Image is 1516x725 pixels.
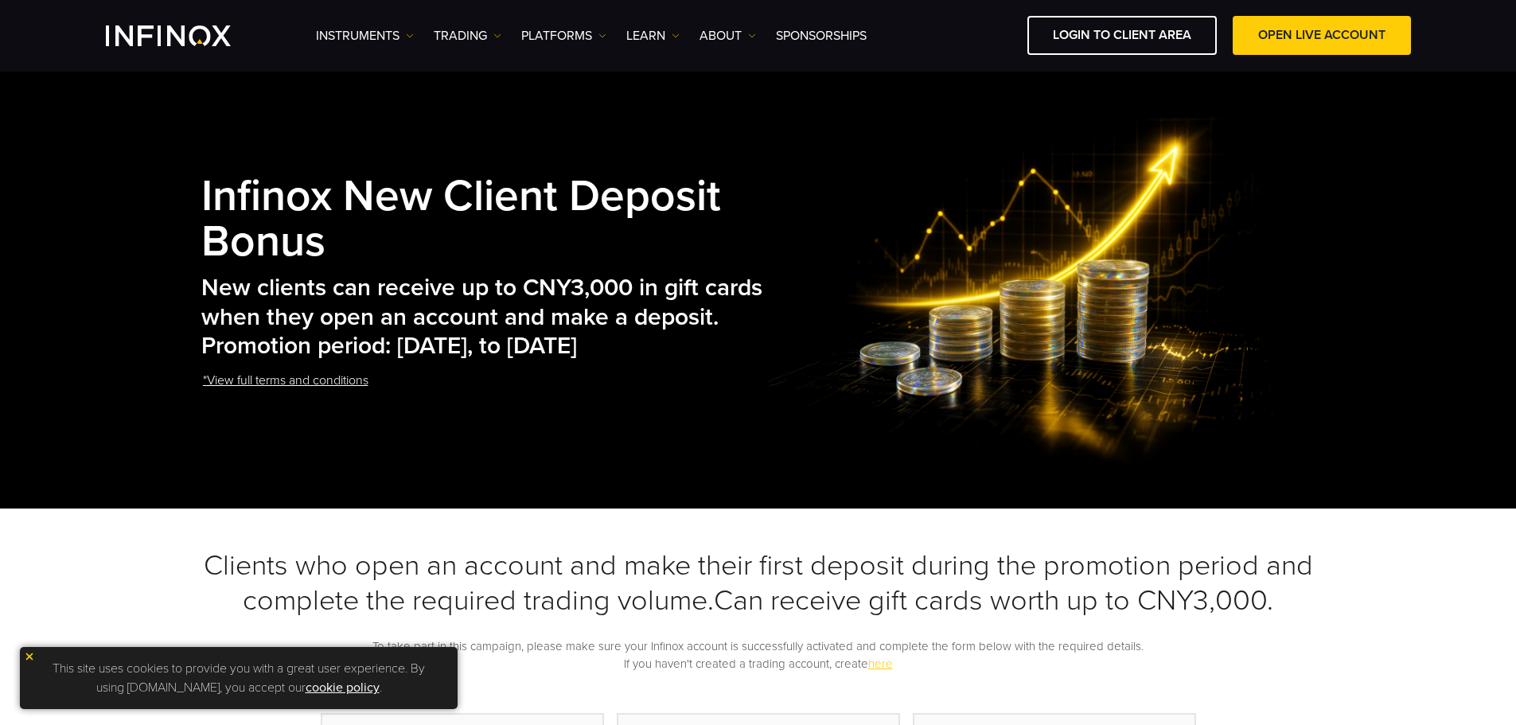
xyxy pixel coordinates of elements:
[868,657,893,671] a: here
[201,274,768,361] h2: New clients can receive up to CNY3,000 in gift cards when they open an account and make a deposit...
[521,26,606,45] a: PLATFORMS
[306,680,380,696] a: cookie policy
[700,26,756,45] a: ABOUT
[28,655,450,701] p: This site uses cookies to provide you with a great user experience. By using [DOMAIN_NAME], you a...
[201,170,721,269] strong: Infinox New Client Deposit Bonus
[434,26,501,45] a: TRADING
[1027,16,1217,55] a: LOGIN TO CLIENT AREA
[201,361,370,400] a: *View full terms and conditions
[1233,16,1411,55] a: OPEN LIVE ACCOUNT
[626,26,680,45] a: Learn
[316,26,414,45] a: Instruments
[106,25,268,46] a: INFINOX Logo
[776,26,867,45] a: SPONSORSHIPS
[24,651,35,662] img: yellow close icon
[201,548,1315,618] h3: Clients who open an account and make their first deposit during the promotion period and complete...
[201,637,1315,673] p: To take part in this campaign, please make sure your Infinox account is successfully activated an...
